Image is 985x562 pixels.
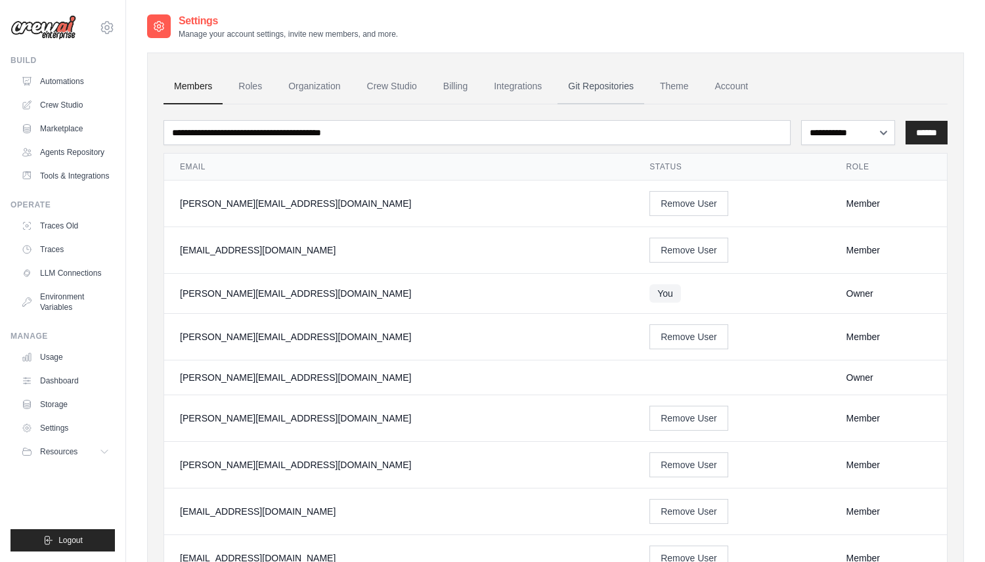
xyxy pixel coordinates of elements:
[649,499,728,524] button: Remove User
[649,452,728,477] button: Remove User
[846,505,931,518] div: Member
[846,412,931,425] div: Member
[649,191,728,216] button: Remove User
[180,197,618,210] div: [PERSON_NAME][EMAIL_ADDRESS][DOMAIN_NAME]
[180,287,618,300] div: [PERSON_NAME][EMAIL_ADDRESS][DOMAIN_NAME]
[16,347,115,368] a: Usage
[11,55,115,66] div: Build
[433,69,478,104] a: Billing
[11,15,76,40] img: Logo
[16,165,115,186] a: Tools & Integrations
[40,446,77,457] span: Resources
[16,441,115,462] button: Resources
[179,13,398,29] h2: Settings
[16,418,115,439] a: Settings
[228,69,273,104] a: Roles
[16,239,115,260] a: Traces
[846,330,931,343] div: Member
[649,238,728,263] button: Remove User
[180,505,618,518] div: [EMAIL_ADDRESS][DOMAIN_NAME]
[180,371,618,384] div: [PERSON_NAME][EMAIL_ADDRESS][DOMAIN_NAME]
[649,406,728,431] button: Remove User
[16,95,115,116] a: Crew Studio
[180,458,618,471] div: [PERSON_NAME][EMAIL_ADDRESS][DOMAIN_NAME]
[483,69,552,104] a: Integrations
[16,215,115,236] a: Traces Old
[831,154,947,181] th: Role
[180,412,618,425] div: [PERSON_NAME][EMAIL_ADDRESS][DOMAIN_NAME]
[164,69,223,104] a: Members
[649,69,699,104] a: Theme
[634,154,830,181] th: Status
[16,118,115,139] a: Marketplace
[11,331,115,341] div: Manage
[16,394,115,415] a: Storage
[846,197,931,210] div: Member
[16,71,115,92] a: Automations
[649,284,681,303] span: You
[179,29,398,39] p: Manage your account settings, invite new members, and more.
[278,69,351,104] a: Organization
[16,263,115,284] a: LLM Connections
[16,142,115,163] a: Agents Repository
[705,69,759,104] a: Account
[846,371,931,384] div: Owner
[846,244,931,257] div: Member
[164,154,634,181] th: Email
[11,529,115,551] button: Logout
[11,200,115,210] div: Operate
[180,330,618,343] div: [PERSON_NAME][EMAIL_ADDRESS][DOMAIN_NAME]
[649,324,728,349] button: Remove User
[357,69,427,104] a: Crew Studio
[558,69,644,104] a: Git Repositories
[846,458,931,471] div: Member
[16,286,115,318] a: Environment Variables
[180,244,618,257] div: [EMAIL_ADDRESS][DOMAIN_NAME]
[58,535,83,546] span: Logout
[846,287,931,300] div: Owner
[16,370,115,391] a: Dashboard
